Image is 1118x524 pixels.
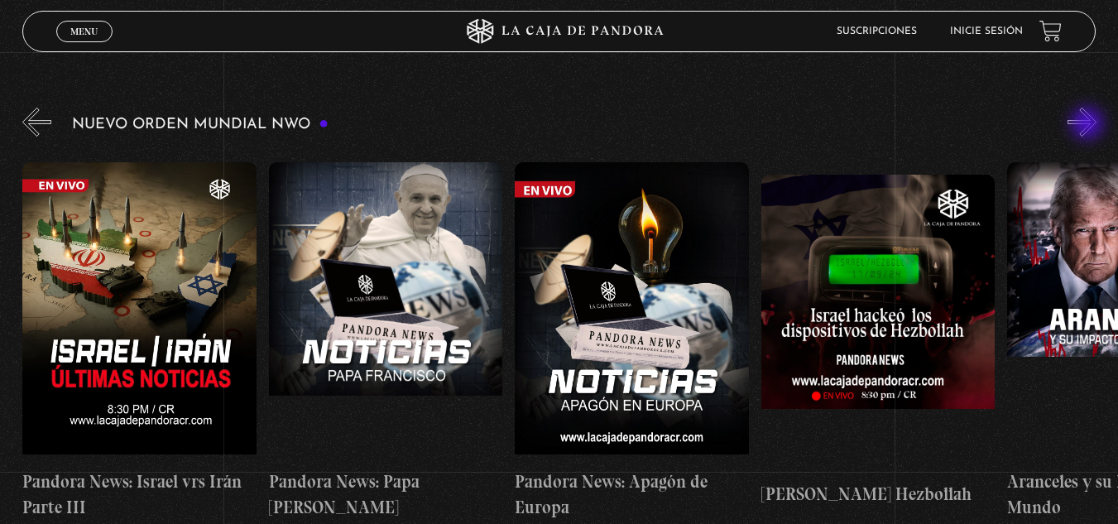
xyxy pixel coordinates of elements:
[70,26,98,36] span: Menu
[22,469,257,521] h4: Pandora News: Israel vrs Irán Parte III
[1068,108,1096,137] button: Next
[22,108,51,137] button: Previous
[950,26,1023,36] a: Inicie sesión
[65,40,103,51] span: Cerrar
[515,469,749,521] h4: Pandora News: Apagón de Europa
[72,117,329,132] h3: Nuevo Orden Mundial NWO
[269,469,503,521] h4: Pandora News: Papa [PERSON_NAME]
[1039,20,1062,42] a: View your shopping cart
[761,481,996,507] h4: [PERSON_NAME] Hezbollah
[837,26,917,36] a: Suscripciones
